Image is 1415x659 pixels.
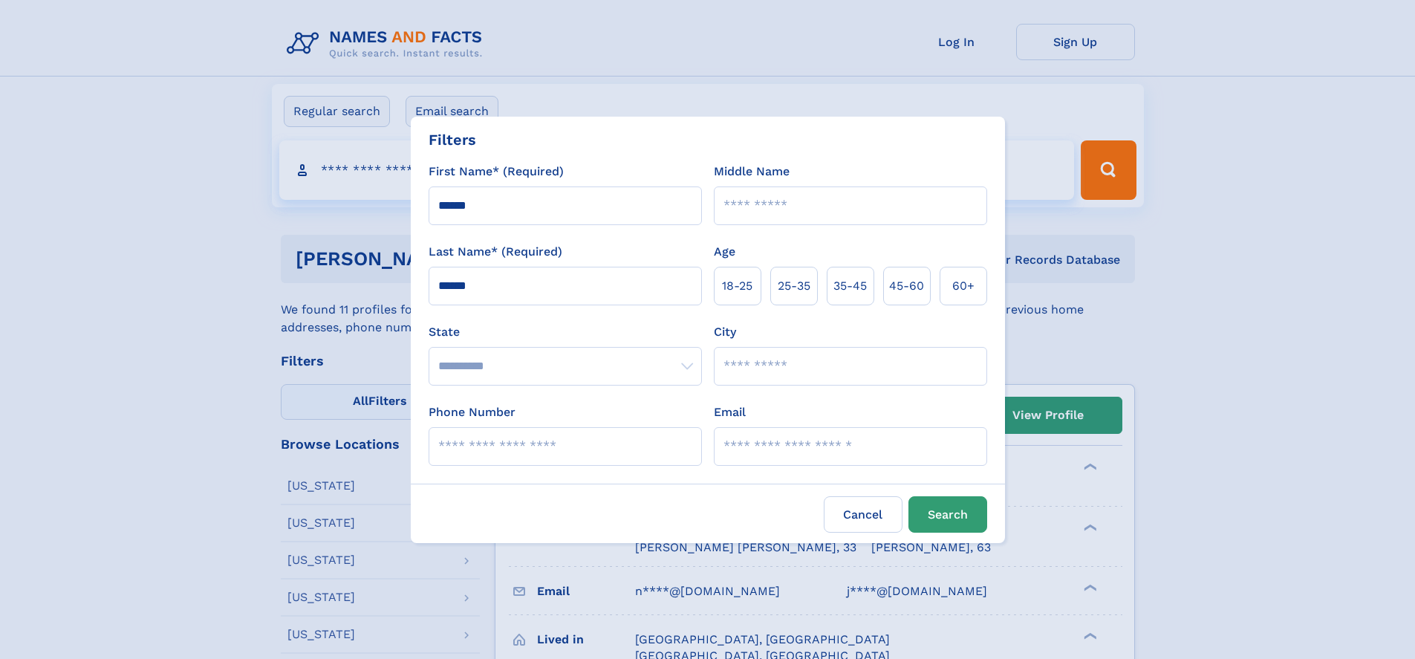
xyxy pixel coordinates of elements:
label: Cancel [824,496,902,533]
label: Email [714,403,746,421]
span: 25‑35 [778,277,810,295]
span: 18‑25 [722,277,752,295]
label: First Name* (Required) [429,163,564,181]
label: Phone Number [429,403,515,421]
span: 35‑45 [833,277,867,295]
label: City [714,323,736,341]
span: 60+ [952,277,975,295]
label: Middle Name [714,163,790,181]
div: Filters [429,129,476,151]
span: 45‑60 [889,277,924,295]
label: Age [714,243,735,261]
label: State [429,323,702,341]
button: Search [908,496,987,533]
label: Last Name* (Required) [429,243,562,261]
